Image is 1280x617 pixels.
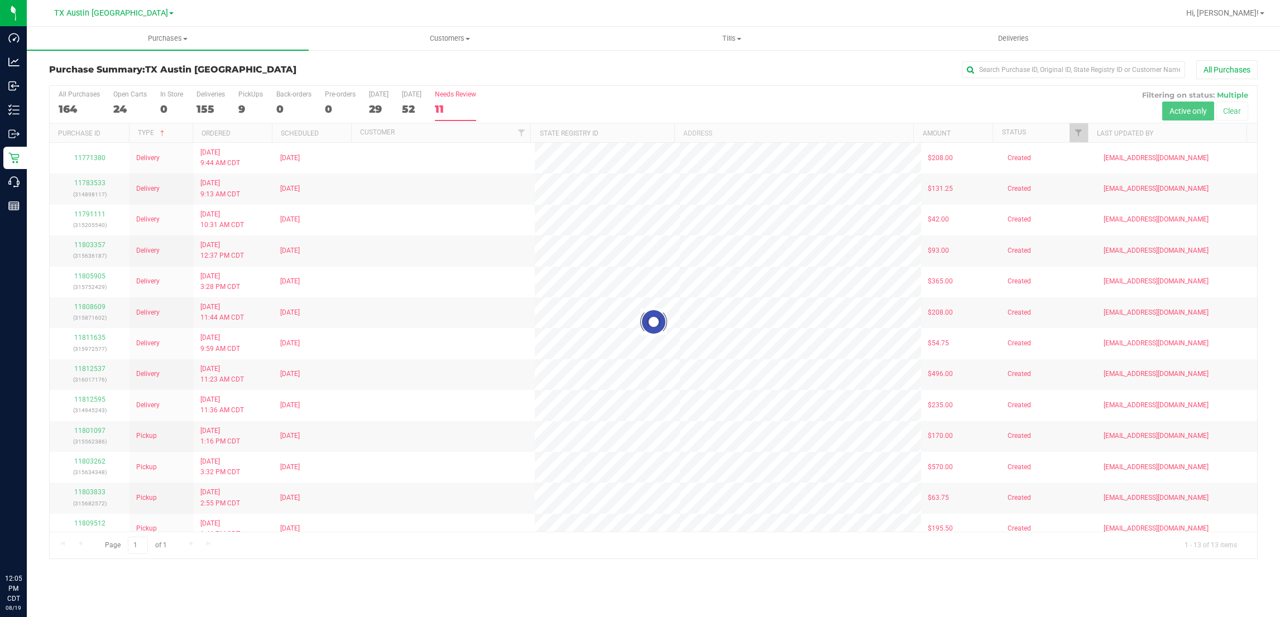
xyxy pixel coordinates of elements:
[1186,8,1259,17] span: Hi, [PERSON_NAME]!
[1196,60,1258,79] button: All Purchases
[8,56,20,68] inline-svg: Analytics
[591,27,872,50] a: Tills
[27,27,309,50] a: Purchases
[962,61,1185,78] input: Search Purchase ID, Original ID, State Registry ID or Customer Name...
[5,573,22,604] p: 12:05 PM CDT
[309,33,590,44] span: Customers
[309,27,591,50] a: Customers
[49,65,452,75] h3: Purchase Summary:
[8,152,20,163] inline-svg: Retail
[145,64,296,75] span: TX Austin [GEOGRAPHIC_DATA]
[8,200,20,211] inline-svg: Reports
[27,33,309,44] span: Purchases
[5,604,22,612] p: 08/19
[54,8,168,18] span: TX Austin [GEOGRAPHIC_DATA]
[11,528,45,561] iframe: Resource center
[591,33,872,44] span: Tills
[8,80,20,91] inline-svg: Inbound
[8,32,20,44] inline-svg: Dashboard
[8,128,20,139] inline-svg: Outbound
[872,27,1154,50] a: Deliveries
[8,104,20,115] inline-svg: Inventory
[983,33,1044,44] span: Deliveries
[8,176,20,187] inline-svg: Call Center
